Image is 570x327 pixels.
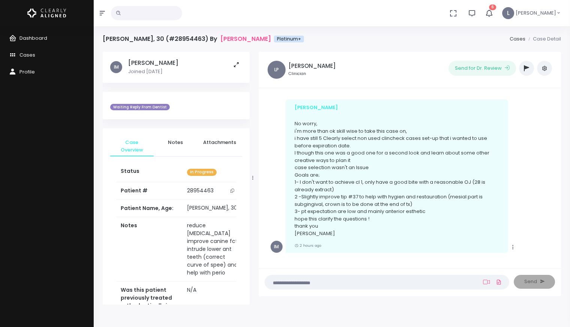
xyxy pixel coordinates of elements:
[265,94,555,261] div: scrollable content
[183,199,242,217] td: [PERSON_NAME], 30
[525,35,561,43] li: Case Detail
[494,275,503,289] a: Add Files
[27,5,66,21] img: Logo Horizontal
[183,281,242,322] td: N/A
[295,113,500,237] p: No worry, i'm more than ok skill wise to take this case on, i have still 5 Clearly select non use...
[510,35,525,42] a: Cases
[128,68,178,75] p: Joined [DATE]
[516,9,556,17] span: [PERSON_NAME]
[220,35,271,42] a: [PERSON_NAME]
[489,4,496,10] span: 6
[203,139,236,146] span: Attachments
[295,243,321,248] small: 2 hours ago
[19,51,35,58] span: Cases
[116,217,183,281] th: Notes
[271,241,283,253] span: IM
[289,71,336,77] small: Clinician
[268,61,286,79] span: LP
[116,281,183,322] th: Was this patient previously treated orthodontically in the past?
[103,52,250,304] div: scrollable content
[449,61,516,76] button: Send for Dr. Review
[289,63,336,69] h5: [PERSON_NAME]
[116,199,183,217] th: Patient Name, Age:
[295,104,500,111] div: [PERSON_NAME]
[183,217,242,281] td: reduce [MEDICAL_DATA] improve canine fct intrude lower ant teeth (correct curve of spee) and help...
[274,36,304,42] span: Platinum+
[110,104,170,111] span: Waiting Reply From Dentist
[128,59,178,67] h5: [PERSON_NAME]
[103,35,304,42] h4: [PERSON_NAME], 30 (#28954463) By
[187,169,217,176] span: In Progress
[116,163,183,182] th: Status
[19,34,47,42] span: Dashboard
[110,61,122,73] span: IM
[482,279,491,285] a: Add Loom Video
[183,182,242,199] td: 28954463
[116,139,148,153] span: Case Overview
[160,139,191,146] span: Notes
[502,7,514,19] span: L
[19,68,35,75] span: Profile
[116,182,183,199] th: Patient #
